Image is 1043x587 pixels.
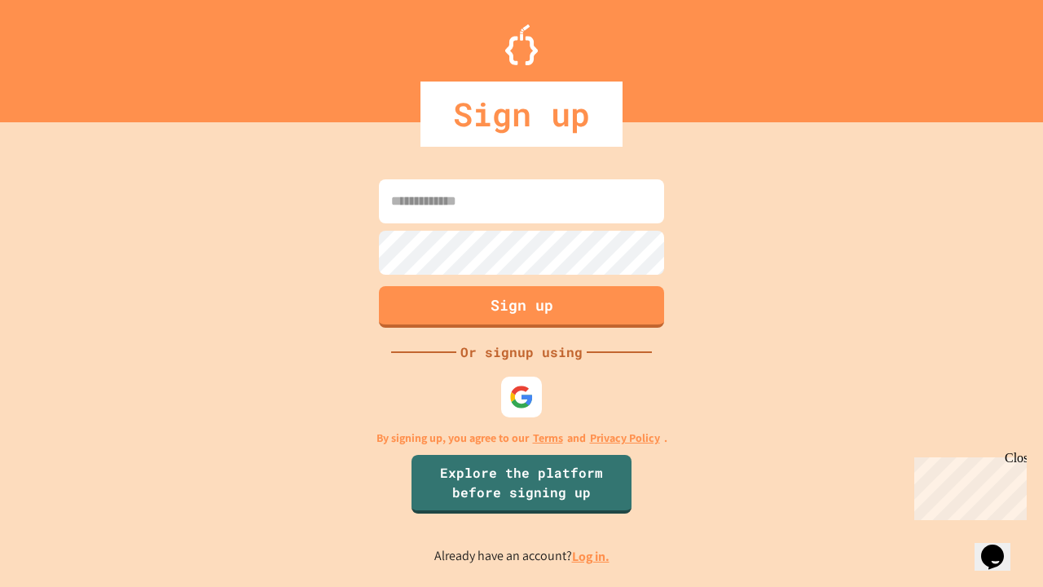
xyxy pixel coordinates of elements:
[975,522,1027,571] iframe: chat widget
[434,546,610,567] p: Already have an account?
[908,451,1027,520] iframe: chat widget
[7,7,112,104] div: Chat with us now!Close
[509,385,534,409] img: google-icon.svg
[533,430,563,447] a: Terms
[376,430,667,447] p: By signing up, you agree to our and .
[411,455,632,514] a: Explore the platform before signing up
[505,24,538,65] img: Logo.svg
[420,82,623,147] div: Sign up
[590,430,660,447] a: Privacy Policy
[456,342,587,362] div: Or signup using
[379,286,664,328] button: Sign up
[572,548,610,565] a: Log in.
